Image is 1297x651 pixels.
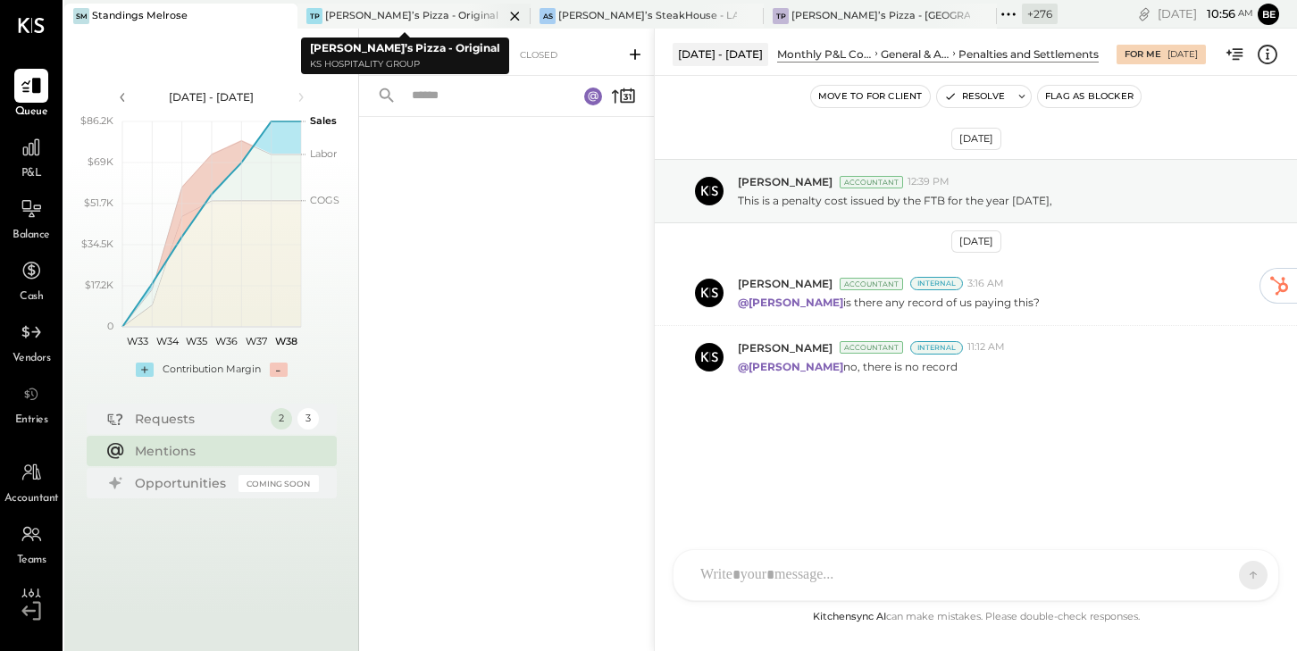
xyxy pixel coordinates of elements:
[310,41,500,54] b: [PERSON_NAME]’s Pizza - Original
[1158,5,1253,22] div: [DATE]
[1038,86,1141,107] button: Flag as Blocker
[13,228,50,244] span: Balance
[310,114,337,127] text: Sales
[1,455,62,507] a: Accountant
[186,335,207,347] text: W35
[540,8,556,24] div: AS
[126,335,147,347] text: W33
[738,295,1040,310] p: is there any record of us paying this?
[840,176,903,188] div: Accountant
[92,9,188,23] div: Standings Melrose
[910,277,963,290] div: Internal
[1,377,62,429] a: Entries
[951,128,1001,150] div: [DATE]
[163,363,261,377] div: Contribution Margin
[1,254,62,305] a: Cash
[270,363,288,377] div: -
[1135,4,1153,23] div: copy link
[1167,48,1198,61] div: [DATE]
[1125,48,1161,61] div: For Me
[1022,4,1058,24] div: + 276
[310,194,339,206] text: COGS
[155,335,179,347] text: W34
[967,277,1004,291] span: 3:16 AM
[738,359,958,374] p: no, there is no record
[81,238,113,250] text: $34.5K
[511,46,566,64] div: Closed
[306,8,322,24] div: TP
[958,46,1099,62] div: Penalties and Settlements
[738,340,833,355] span: [PERSON_NAME]
[1,517,62,569] a: Teams
[738,276,833,291] span: [PERSON_NAME]
[136,363,154,377] div: +
[951,230,1001,253] div: [DATE]
[107,320,113,332] text: 0
[15,104,48,121] span: Queue
[1,192,62,244] a: Balance
[738,193,1052,208] p: This is a penalty cost issued by the FTB for the year [DATE],
[73,8,89,24] div: SM
[673,43,768,65] div: [DATE] - [DATE]
[558,9,737,23] div: [PERSON_NAME]’s SteakHouse - LA
[135,410,262,428] div: Requests
[791,9,970,23] div: [PERSON_NAME]’s Pizza - [GEOGRAPHIC_DATA]
[297,408,319,430] div: 3
[1258,4,1279,25] button: Be
[840,341,903,354] div: Accountant
[135,442,310,460] div: Mentions
[13,351,51,367] span: Vendors
[1,130,62,182] a: P&L
[215,335,238,347] text: W36
[20,289,43,305] span: Cash
[17,553,46,569] span: Teams
[246,335,267,347] text: W37
[136,89,288,104] div: [DATE] - [DATE]
[310,57,500,72] p: KS Hospitality Group
[310,147,337,160] text: Labor
[1,315,62,367] a: Vendors
[908,175,950,189] span: 12:39 PM
[881,46,950,62] div: General & Administrative Expenses
[80,114,113,127] text: $86.2K
[811,86,930,107] button: Move to for client
[21,166,42,182] span: P&L
[738,360,843,373] strong: @[PERSON_NAME]
[325,9,498,23] div: [PERSON_NAME]’s Pizza - Original
[88,155,113,168] text: $69K
[274,335,297,347] text: W38
[937,86,1012,107] button: Resolve
[238,475,319,492] div: Coming Soon
[738,174,833,189] span: [PERSON_NAME]
[84,196,113,209] text: $51.7K
[777,46,872,62] div: Monthly P&L Comparison
[1238,7,1253,20] span: am
[85,279,113,291] text: $17.2K
[15,413,48,429] span: Entries
[1200,5,1235,22] span: 10 : 56
[738,296,843,309] strong: @[PERSON_NAME]
[4,491,59,507] span: Accountant
[967,340,1005,355] span: 11:12 AM
[773,8,789,24] div: TP
[1,69,62,121] a: Queue
[840,278,903,290] div: Accountant
[271,408,292,430] div: 2
[135,474,230,492] div: Opportunities
[910,341,963,355] div: Internal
